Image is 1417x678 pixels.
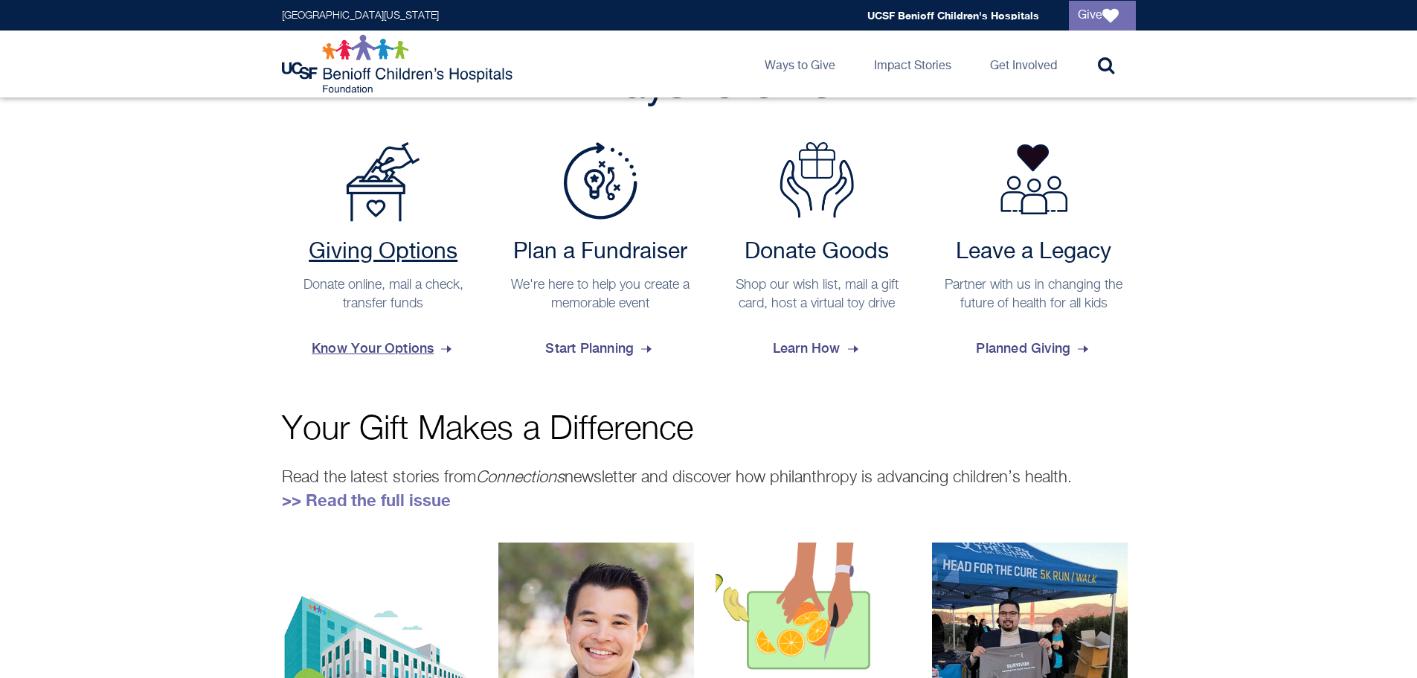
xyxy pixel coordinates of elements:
[282,490,451,510] a: >> Read the full issue
[1069,1,1136,31] a: Give
[289,239,478,266] h2: Giving Options
[723,276,912,313] p: Shop our wish list, mail a gift card, host a virtual toy drive
[282,413,1136,447] p: Your Gift Makes a Difference
[780,142,854,218] img: Donate Goods
[545,328,655,368] span: Start Planning
[862,31,963,97] a: Impact Stories
[282,34,516,94] img: Logo for UCSF Benioff Children's Hospitals Foundation
[282,10,439,21] a: [GEOGRAPHIC_DATA][US_STATE]
[932,142,1136,368] a: Leave a Legacy Partner with us in changing the future of health for all kids Planned Giving
[976,328,1091,368] span: Planned Giving
[939,276,1128,313] p: Partner with us in changing the future of health for all kids
[563,142,637,220] img: Plan a Fundraiser
[312,328,454,368] span: Know Your Options
[723,239,912,266] h2: Donate Goods
[498,142,702,368] a: Plan a Fundraiser Plan a Fundraiser We're here to help you create a memorable event Start Planning
[506,276,695,313] p: We're here to help you create a memorable event
[716,142,919,368] a: Donate Goods Donate Goods Shop our wish list, mail a gift card, host a virtual toy drive Learn How
[282,465,1136,513] p: Read the latest stories from newsletter and discover how philanthropy is advancing children’s hea...
[978,31,1069,97] a: Get Involved
[867,9,1039,22] a: UCSF Benioff Children's Hospitals
[346,142,420,222] img: Payment Options
[289,276,478,313] p: Donate online, mail a check, transfer funds
[506,239,695,266] h2: Plan a Fundraiser
[773,328,861,368] span: Learn How
[476,470,565,486] em: Connections
[753,31,847,97] a: Ways to Give
[939,239,1128,266] h2: Leave a Legacy
[282,142,486,368] a: Payment Options Giving Options Donate online, mail a check, transfer funds Know Your Options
